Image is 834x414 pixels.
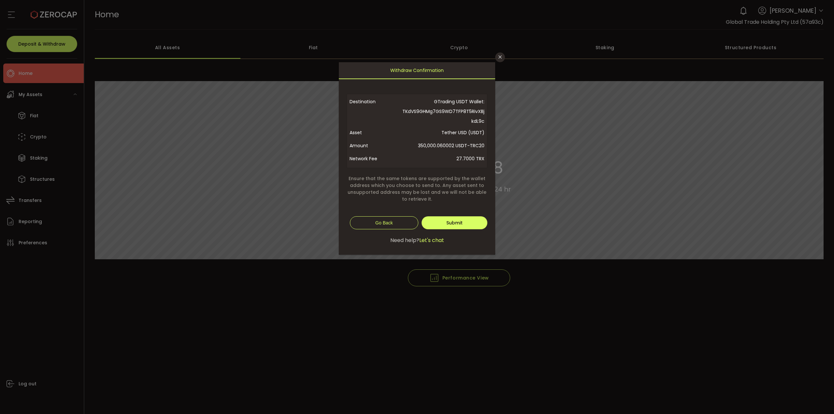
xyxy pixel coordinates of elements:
span: Tether USD (USDT) [402,126,484,139]
button: Close [495,52,505,62]
span: Go Back [375,220,393,225]
span: Network Fee [350,152,402,165]
button: Go Back [350,216,418,229]
span: 27.7000 TRX [402,152,484,165]
div: dialog [339,62,495,255]
span: Submit [446,220,463,226]
span: 350,000.060002 USDT-TRC20 [402,139,484,152]
button: Submit [422,216,487,229]
span: Withdraw Confirmation [390,62,444,79]
iframe: Chat Widget [758,344,834,414]
div: 聊天小组件 [758,344,834,414]
span: GTrading USDT Wallet: TKdVS9GHMg7GS9WD7TFP8T5RivXBjkdL9c [402,97,484,126]
span: Need help? [390,236,419,244]
span: Amount [350,139,402,152]
span: Ensure that the same tokens are supported by the wallet address which you choose to send to. Any ... [347,175,487,203]
span: Asset [350,126,402,139]
span: Let's chat [419,236,444,244]
span: Destination [350,97,402,126]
